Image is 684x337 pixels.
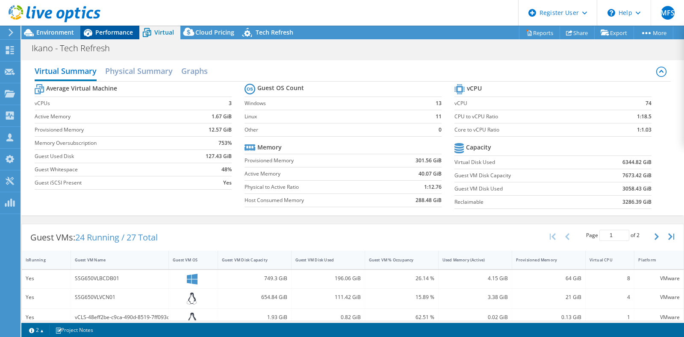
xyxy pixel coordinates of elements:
[594,26,634,39] a: Export
[245,112,424,121] label: Linux
[638,293,680,302] div: VMware
[49,325,99,335] a: Project Notes
[466,143,491,152] b: Capacity
[586,230,640,241] span: Page of
[454,99,607,108] label: vCPU
[369,274,434,283] div: 26.14 %
[75,257,154,263] div: Guest VM Name
[35,112,185,121] label: Active Memory
[439,126,442,134] b: 0
[622,171,652,180] b: 7673.42 GiB
[599,230,629,241] input: jump to page
[637,126,652,134] b: 1:1.03
[560,26,595,39] a: Share
[223,179,232,187] b: Yes
[467,84,482,93] b: vCPU
[245,156,384,165] label: Provisioned Memory
[369,293,434,302] div: 15.89 %
[75,293,165,302] div: SSG650VLVCN01
[416,196,442,205] b: 288.48 GiB
[454,185,588,193] label: Guest VM Disk Used
[442,257,498,263] div: Used Memory (Active)
[638,313,680,322] div: VMware
[516,293,581,302] div: 21 GiB
[75,274,165,283] div: SSG650VLBCDB01
[173,257,203,263] div: Guest VM OS
[295,257,351,263] div: Guest VM Disk Used
[46,84,117,93] b: Average Virtual Machine
[35,152,185,161] label: Guest Used Disk
[424,183,442,191] b: 1:12.76
[23,325,50,335] a: 2
[295,313,361,322] div: 0.82 GiB
[195,28,234,36] span: Cloud Pricing
[245,126,424,134] label: Other
[218,139,232,147] b: 753%
[257,84,304,92] b: Guest OS Count
[419,170,442,178] b: 40.07 GiB
[75,232,158,243] span: 24 Running / 27 Total
[295,293,361,302] div: 111.42 GiB
[454,126,607,134] label: Core to vCPU Ratio
[22,224,166,251] div: Guest VMs:
[35,179,185,187] label: Guest iSCSI Present
[35,62,97,81] h2: Virtual Summary
[222,293,287,302] div: 654.84 GiB
[35,126,185,134] label: Provisioned Memory
[206,152,232,161] b: 127.43 GiB
[516,313,581,322] div: 0.13 GiB
[454,112,607,121] label: CPU to vCPU Ratio
[26,274,67,283] div: Yes
[209,126,232,134] b: 12.57 GiB
[212,112,232,121] b: 1.67 GiB
[638,257,669,263] div: Platform
[622,198,652,206] b: 3286.39 GiB
[622,158,652,167] b: 6344.82 GiB
[256,28,293,36] span: Tech Refresh
[590,257,620,263] div: Virtual CPU
[646,99,652,108] b: 74
[222,313,287,322] div: 1.93 GiB
[222,274,287,283] div: 749.3 GiB
[154,28,174,36] span: Virtual
[245,99,424,108] label: Windows
[454,198,588,206] label: Reclaimable
[26,313,67,322] div: Yes
[590,313,631,322] div: 1
[661,6,675,20] span: MFS
[637,232,640,239] span: 2
[519,26,560,39] a: Reports
[229,99,232,108] b: 3
[95,28,133,36] span: Performance
[245,170,384,178] label: Active Memory
[416,156,442,165] b: 301.56 GiB
[221,165,232,174] b: 48%
[35,165,185,174] label: Guest Whitespace
[28,44,123,53] h1: Ikano - Tech Refresh
[442,293,508,302] div: 3.38 GiB
[36,28,74,36] span: Environment
[369,257,424,263] div: Guest VM % Occupancy
[245,196,384,205] label: Host Consumed Memory
[622,185,652,193] b: 3058.43 GiB
[516,257,571,263] div: Provisioned Memory
[26,257,56,263] div: IsRunning
[75,313,165,322] div: vCLS-48eff2be-c9ca-490d-8519-7ff093cb9f75
[454,158,588,167] label: Virtual Disk Used
[436,112,442,121] b: 11
[454,171,588,180] label: Guest VM Disk Capacity
[637,112,652,121] b: 1:18.5
[607,9,615,17] svg: \n
[590,293,631,302] div: 4
[222,257,277,263] div: Guest VM Disk Capacity
[634,26,673,39] a: More
[590,274,631,283] div: 8
[245,183,384,191] label: Physical to Active Ratio
[516,274,581,283] div: 64 GiB
[35,139,185,147] label: Memory Oversubscription
[257,143,282,152] b: Memory
[295,274,361,283] div: 196.06 GiB
[638,274,680,283] div: VMware
[35,99,185,108] label: vCPUs
[26,293,67,302] div: Yes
